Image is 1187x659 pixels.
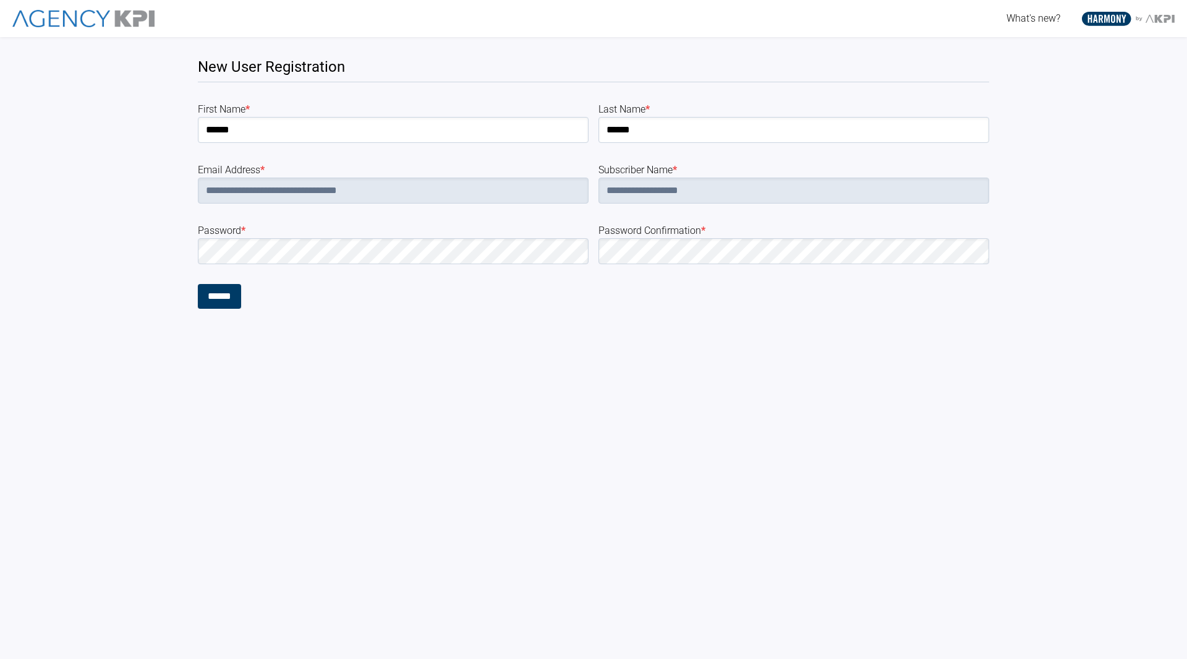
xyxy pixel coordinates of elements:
abbr: required [673,164,677,176]
abbr: required [260,164,265,176]
img: AgencyKPI [12,10,155,28]
label: email Address [198,163,589,178]
label: last Name [598,102,989,117]
label: password Confirmation [598,223,989,238]
label: password [198,223,589,238]
span: What's new? [1006,12,1060,24]
abbr: required [701,225,705,236]
abbr: required [645,103,650,115]
abbr: required [245,103,250,115]
h1: New User Registration [198,57,989,82]
label: first Name [198,102,589,117]
label: subscriber Name [598,163,989,178]
abbr: required [241,225,245,236]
